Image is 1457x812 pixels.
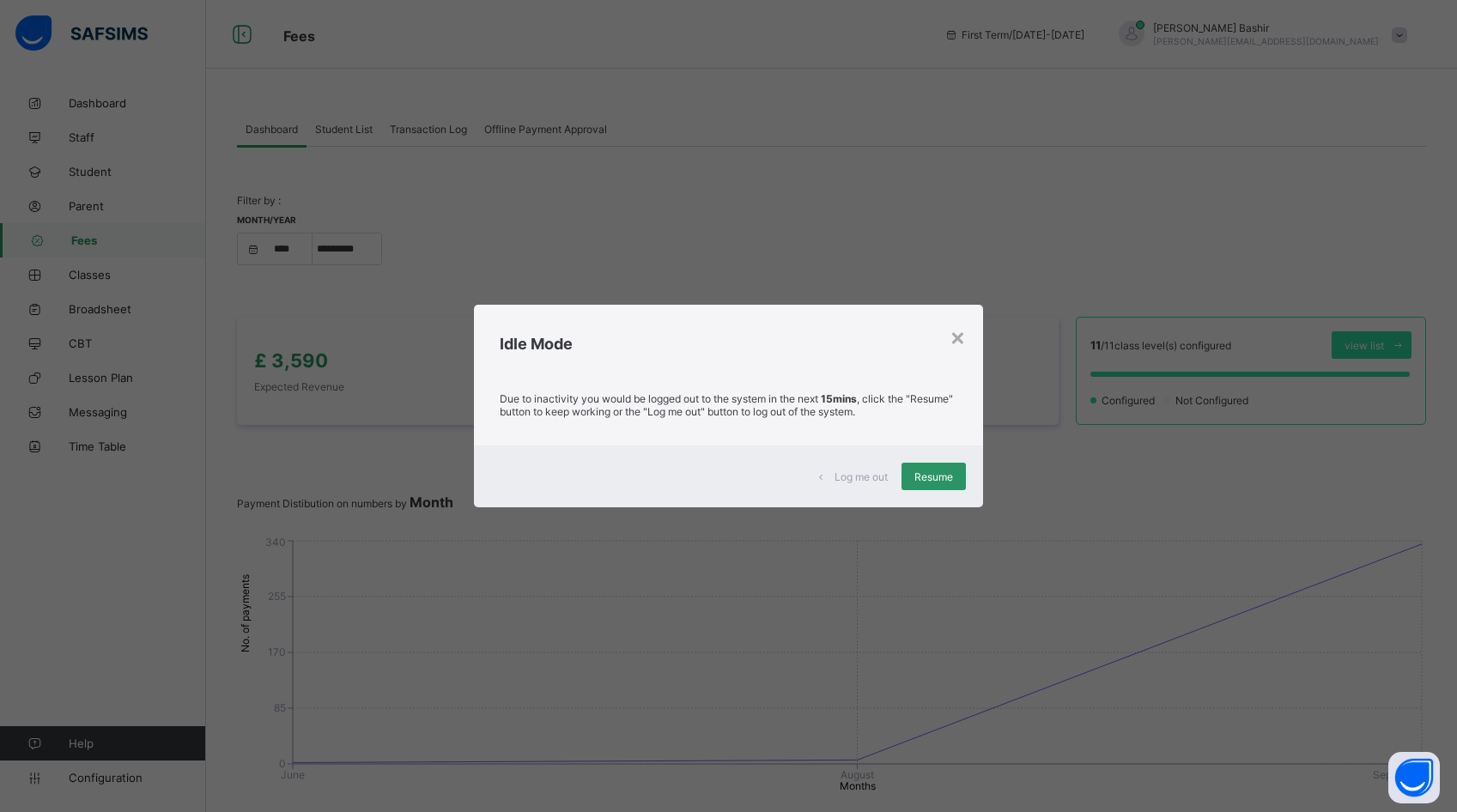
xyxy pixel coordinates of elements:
[821,392,857,405] strong: 15mins
[950,322,966,351] div: ×
[835,470,888,483] span: Log me out
[500,392,958,418] p: Due to inactivity you would be logged out to the system in the next , click the "Resume" button t...
[500,335,958,353] h2: Idle Mode
[1388,752,1440,803] button: Open asap
[914,470,953,483] span: Resume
